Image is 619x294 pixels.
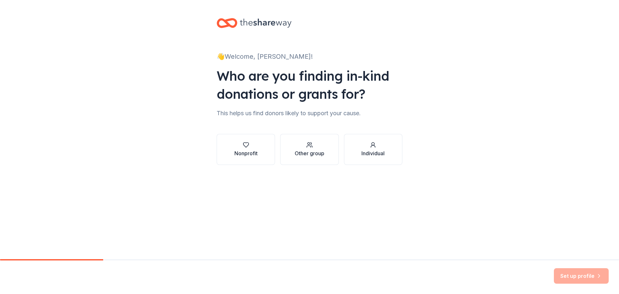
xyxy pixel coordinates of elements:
div: Other group [295,149,324,157]
div: Nonprofit [234,149,258,157]
div: 👋 Welcome, [PERSON_NAME]! [217,51,402,62]
button: Individual [344,134,402,165]
div: Individual [361,149,385,157]
div: This helps us find donors likely to support your cause. [217,108,402,118]
button: Nonprofit [217,134,275,165]
div: Who are you finding in-kind donations or grants for? [217,67,402,103]
button: Other group [280,134,339,165]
